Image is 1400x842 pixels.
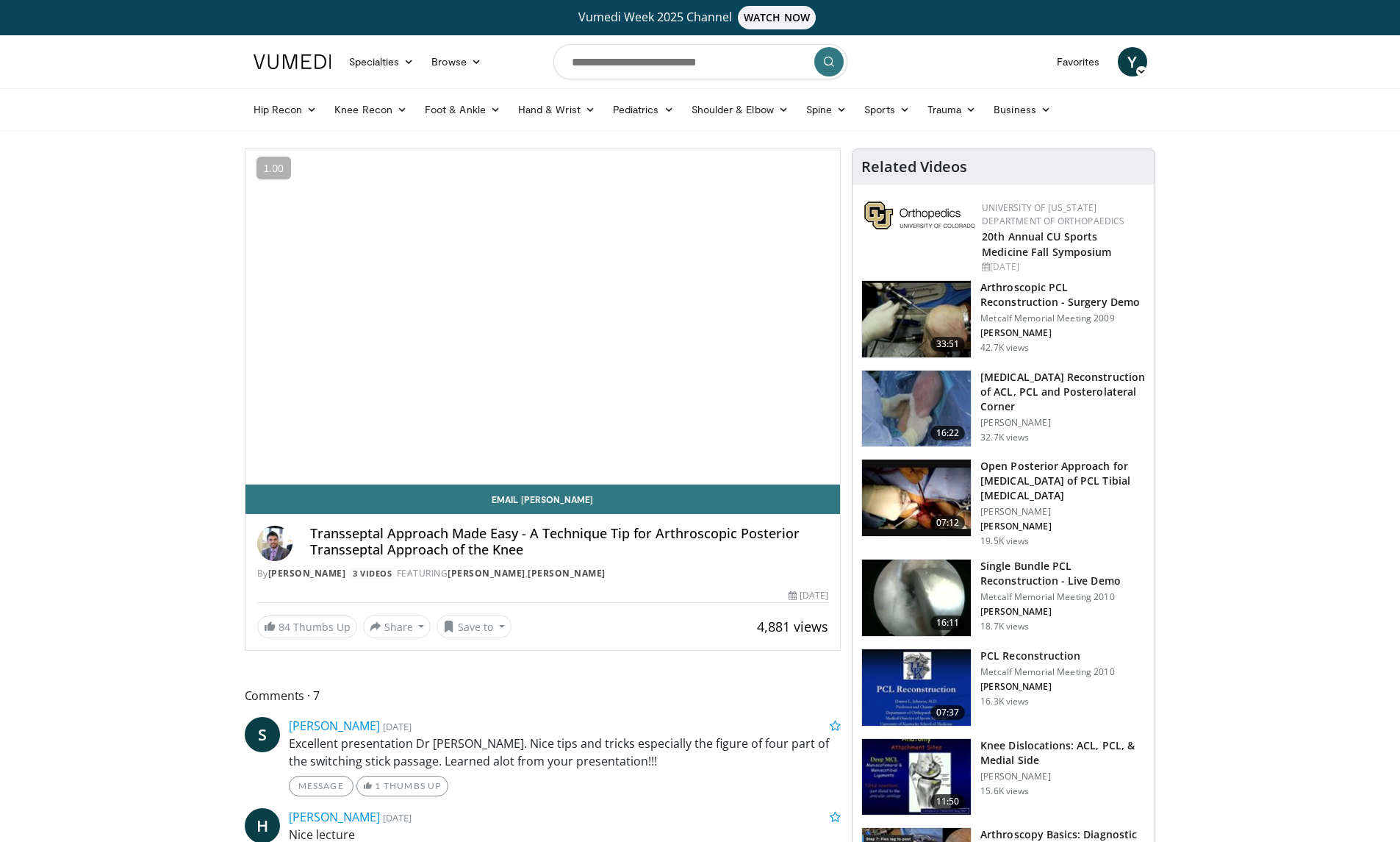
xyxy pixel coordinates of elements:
[245,686,841,705] span: Comments 7
[980,681,1114,693] p: [PERSON_NAME]
[757,618,828,635] span: 4,881 views
[245,717,280,752] a: S
[980,696,1029,707] p: 16.3K views
[797,95,855,124] a: Spine
[862,739,971,816] img: stuart_1_100001324_3.jpg.150x105_q85_crop-smart_upscale.jpg
[862,649,971,726] img: Picture_4_16_3.png.150x105_q85_crop-smart_upscale.jpg
[363,615,431,638] button: Share
[980,606,1146,618] p: [PERSON_NAME]
[930,616,966,630] span: 16:11
[326,95,416,124] a: Knee Recon
[855,95,919,124] a: Sports
[254,54,331,69] img: VuMedi Logo
[256,6,1145,29] a: Vumedi Week 2025 ChannelWATCH NOW
[930,426,966,440] span: 16:22
[980,738,1146,768] h3: Knee Dislocations: ACL, PCL, & Medial Side
[919,95,986,124] a: Trauma
[985,95,1060,124] a: Business
[289,735,841,770] p: Excellent presentation Dr [PERSON_NAME]. Nice tips and tricks especially the figure of four part ...
[862,281,971,357] img: 672811_3.png.150x105_q85_crop-smart_upscale.jpg
[980,370,1146,414] h3: [MEDICAL_DATA] Reconstruction of ACL, PCL and Posterolateral Corner
[861,738,1146,816] a: 11:50 Knee Dislocations: ACL, PCL, & Medial Side [PERSON_NAME] 15.6K views
[980,559,1146,588] h3: Single Bundle PCL Reconstruction - Live Demo
[257,526,292,561] img: Avatar
[982,229,1111,259] a: 20th Annual CU Sports Medicine Fall Symposium
[930,515,966,530] span: 07:12
[980,417,1146,429] p: [PERSON_NAME]
[423,47,490,76] a: Browse
[375,780,381,791] span: 1
[980,785,1029,797] p: 15.6K views
[1118,47,1147,76] a: Y
[245,485,841,514] a: Email [PERSON_NAME]
[980,649,1114,663] h3: PCL Reconstruction
[509,95,604,124] a: Hand & Wrist
[683,95,797,124] a: Shoulder & Elbow
[980,666,1114,678] p: Metcalf Memorial Meeting 2010
[789,589,828,602] div: [DATE]
[980,771,1146,782] p: [PERSON_NAME]
[862,371,971,447] img: Stone_ACL_PCL_FL8_Widescreen_640x360_100007535_3.jpg.150x105_q85_crop-smart_upscale.jpg
[861,649,1146,727] a: 07:37 PCL Reconstruction Metcalf Memorial Meeting 2010 [PERSON_NAME] 16.3K views
[980,591,1146,603] p: Metcalf Memorial Meeting 2010
[289,776,353,796] a: Message
[930,794,966,809] span: 11:50
[348,568,397,580] a: 3 Videos
[289,718,380,734] a: [PERSON_NAME]
[528,567,606,579] a: [PERSON_NAME]
[257,616,357,638] a: 84 Thumbs Up
[310,526,829,557] h4: Transseptal Approach Made Easy - A Technique Tip for Arthroscopic Posterior Transseptal Approach ...
[980,506,1146,518] p: [PERSON_NAME]
[289,809,380,825] a: [PERSON_NAME]
[268,567,346,579] a: [PERSON_NAME]
[448,567,525,579] a: [PERSON_NAME]
[861,158,967,176] h4: Related Videos
[245,95,326,124] a: Hip Recon
[930,337,966,352] span: 33:51
[864,201,974,229] img: 355603a8-37da-49b6-856f-e00d7e9307d3.png.150x105_q85_autocrop_double_scale_upscale_version-0.2.png
[980,280,1146,310] h3: Arthroscopic PCL Reconstruction - Surgery Demo
[383,811,412,824] small: [DATE]
[980,621,1029,632] p: 18.7K views
[257,567,829,580] div: By FEATURING ,
[862,560,971,636] img: wick_3.png.150x105_q85_crop-smart_upscale.jpg
[980,459,1146,503] h3: Open Posterior Approach for [MEDICAL_DATA] of PCL Tibial [MEDICAL_DATA]
[930,705,966,720] span: 07:37
[416,95,509,124] a: Foot & Ankle
[245,149,841,485] video-js: Video Player
[861,559,1146,637] a: 16:11 Single Bundle PCL Reconstruction - Live Demo Metcalf Memorial Meeting 2010 [PERSON_NAME] 18...
[982,260,1143,274] div: [DATE]
[980,327,1146,339] p: [PERSON_NAME]
[980,432,1029,443] p: 32.7K views
[604,95,683,124] a: Pediatrics
[980,521,1146,532] p: [PERSON_NAME]
[1048,47,1109,76] a: Favorites
[980,342,1029,354] p: 42.7K views
[383,720,412,733] small: [DATE]
[980,535,1029,547] p: 19.5K views
[861,280,1146,358] a: 33:51 Arthroscopic PCL Reconstruction - Surgery Demo Metcalf Memorial Meeting 2009 [PERSON_NAME] ...
[340,47,423,76] a: Specialties
[356,776,448,796] a: 1 Thumbs Up
[437,615,511,638] button: Save to
[861,459,1146,547] a: 07:12 Open Posterior Approach for [MEDICAL_DATA] of PCL Tibial [MEDICAL_DATA] [PERSON_NAME] [PERS...
[862,460,971,536] img: e9f6b273-e945-4392-879d-473edd67745f.150x105_q85_crop-smart_upscale.jpg
[982,201,1124,227] a: University of [US_STATE] Department of Orthopaedics
[738,6,816,29] span: WATCH NOW
[553,44,847,79] input: Search topics, interventions
[861,370,1146,448] a: 16:22 [MEDICAL_DATA] Reconstruction of ACL, PCL and Posterolateral Corner [PERSON_NAME] 32.7K views
[279,620,290,634] span: 84
[980,313,1146,324] p: Metcalf Memorial Meeting 2009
